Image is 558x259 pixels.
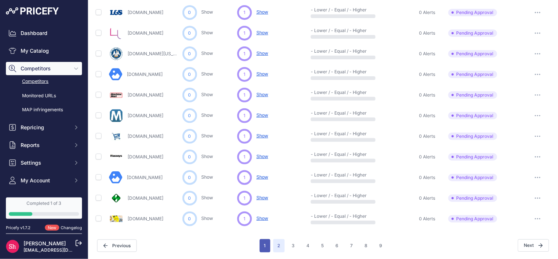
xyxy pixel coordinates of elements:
span: 0 Alerts [419,133,436,139]
button: Settings [6,156,82,169]
a: Show [202,71,213,77]
a: Show [202,195,213,200]
a: Monitored URLs [6,90,82,102]
span: 1 [244,154,246,160]
span: Show [256,71,268,77]
p: - Lower / - Equal / - Higher [311,28,358,34]
span: 1 [244,195,246,202]
span: 1 [244,174,246,181]
a: [DOMAIN_NAME] [128,30,164,36]
span: My Account [21,177,69,184]
p: - Lower / - Equal / - Higher [311,151,358,157]
button: Go to page 1 [260,239,270,252]
button: Repricing [6,121,82,134]
span: 0 [188,92,191,98]
span: 0 Alerts [419,51,436,57]
span: 1 [244,216,246,222]
span: 0 Alerts [419,216,436,222]
span: 1 [244,50,246,57]
span: 1 [244,133,246,140]
span: Show [256,50,268,56]
a: Show [202,92,213,97]
span: 0 [188,216,191,222]
a: Show [202,133,213,139]
span: 0 [188,30,191,36]
a: Show [202,112,213,118]
span: 0 Alerts [419,30,436,36]
button: My Account [6,174,82,187]
button: Go to page 4 [302,239,314,252]
img: Pricefy Logo [6,7,59,15]
span: Pending Approval [448,195,497,202]
a: [DOMAIN_NAME] [128,10,164,15]
span: 0 Alerts [419,195,436,201]
p: - Lower / - Equal / - Higher [311,193,358,199]
a: [DOMAIN_NAME] [127,175,163,180]
span: Pending Approval [448,9,497,16]
a: Show [202,30,213,35]
span: Show [256,133,268,139]
a: Show [202,216,213,221]
span: 1 [244,9,246,16]
span: Show [256,9,268,15]
span: Pending Approval [448,174,497,181]
span: Pending Approval [448,29,497,37]
span: 0 Alerts [419,10,436,15]
a: Show [202,154,213,159]
span: 0 [188,50,191,57]
span: 1 [244,112,246,119]
span: Show [256,112,268,118]
span: Pending Approval [448,112,497,119]
p: - Lower / - Equal / - Higher [311,131,358,137]
span: 0 [188,174,191,181]
button: Previous [97,239,137,252]
p: - Lower / - Equal / - Higher [311,172,358,178]
span: 0 Alerts [419,113,436,119]
p: - Lower / - Equal / - Higher [311,213,358,219]
a: MAP infringements [6,104,82,116]
span: Repricing [21,124,69,131]
span: Show [256,174,268,180]
span: 0 [188,9,191,16]
a: Dashboard [6,27,82,40]
span: 0 Alerts [419,175,436,181]
span: 0 [188,133,191,140]
p: - Lower / - Equal / - Higher [311,7,358,13]
a: [PERSON_NAME] [24,240,66,246]
a: My Catalog [6,44,82,57]
span: Show [256,30,268,35]
p: - Lower / - Equal / - Higher [311,48,358,54]
a: [DOMAIN_NAME] [128,195,164,201]
a: Show [202,174,213,180]
button: Go to page 7 [346,239,358,252]
span: Pending Approval [448,215,497,223]
span: Pending Approval [448,71,497,78]
button: Next [518,239,549,252]
span: 0 [188,195,191,202]
div: Pricefy v1.7.2 [6,225,31,231]
span: Competitors [21,65,69,72]
button: Go to page 6 [331,239,343,252]
p: - Lower / - Equal / - Higher [311,69,358,75]
a: [DOMAIN_NAME] [128,133,164,139]
span: Show [256,154,268,159]
span: Pending Approval [448,91,497,99]
span: Reports [21,141,69,149]
span: Pending Approval [448,50,497,57]
a: [DOMAIN_NAME] [128,92,164,98]
button: Go to page 3 [288,239,299,252]
div: Completed 1 of 3 [9,200,79,206]
button: Competitors [6,62,82,75]
a: [DOMAIN_NAME] [128,154,164,160]
nav: Sidebar [6,27,82,245]
span: Show [256,195,268,200]
span: 1 [244,30,246,36]
span: Show [256,216,268,221]
a: [DOMAIN_NAME] [128,113,164,118]
span: 0 [188,71,191,78]
a: Show [202,50,213,56]
span: 1 [244,71,246,78]
button: Reports [6,139,82,152]
span: 0 Alerts [419,154,436,160]
a: Changelog [61,225,82,230]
